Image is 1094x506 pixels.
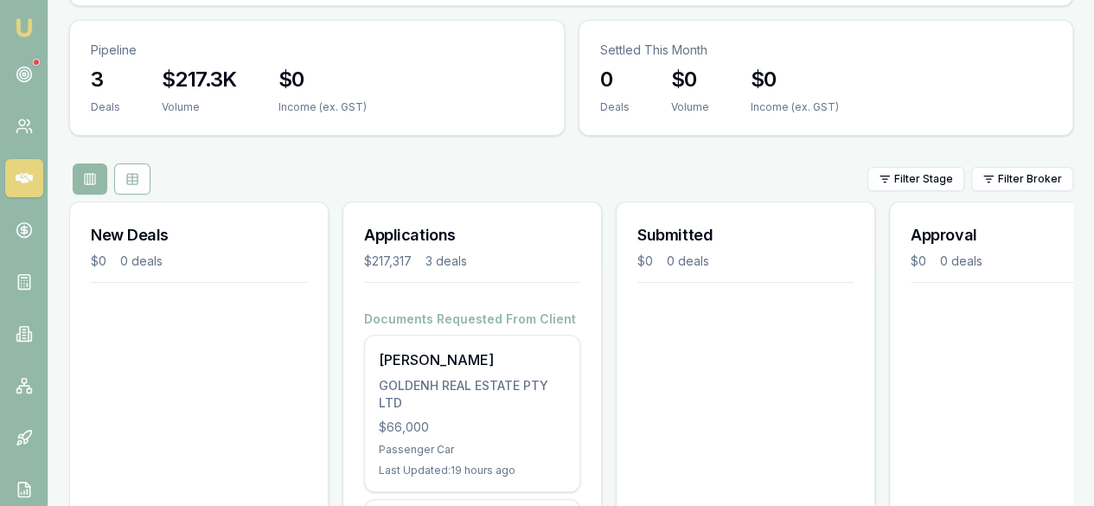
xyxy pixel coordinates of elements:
[379,464,566,477] div: Last Updated: 19 hours ago
[91,223,307,247] h3: New Deals
[671,100,709,114] div: Volume
[637,253,653,270] div: $0
[667,253,709,270] div: 0 deals
[91,100,120,114] div: Deals
[894,172,953,186] span: Filter Stage
[364,311,580,328] h4: Documents Requested From Client
[379,377,566,412] div: GOLDENH REAL ESTATE PTY LTD
[867,167,964,191] button: Filter Stage
[278,66,367,93] h3: $0
[751,66,839,93] h3: $0
[162,100,237,114] div: Volume
[940,253,982,270] div: 0 deals
[998,172,1062,186] span: Filter Broker
[379,349,566,370] div: [PERSON_NAME]
[120,253,163,270] div: 0 deals
[278,100,367,114] div: Income (ex. GST)
[14,17,35,38] img: emu-icon-u.png
[911,253,926,270] div: $0
[91,42,543,59] p: Pipeline
[425,253,467,270] div: 3 deals
[600,42,1052,59] p: Settled This Month
[91,66,120,93] h3: 3
[600,66,630,93] h3: 0
[91,253,106,270] div: $0
[364,223,580,247] h3: Applications
[162,66,237,93] h3: $217.3K
[971,167,1073,191] button: Filter Broker
[379,443,566,457] div: Passenger Car
[364,253,412,270] div: $217,317
[671,66,709,93] h3: $0
[600,100,630,114] div: Deals
[637,223,854,247] h3: Submitted
[379,419,566,436] div: $66,000
[751,100,839,114] div: Income (ex. GST)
